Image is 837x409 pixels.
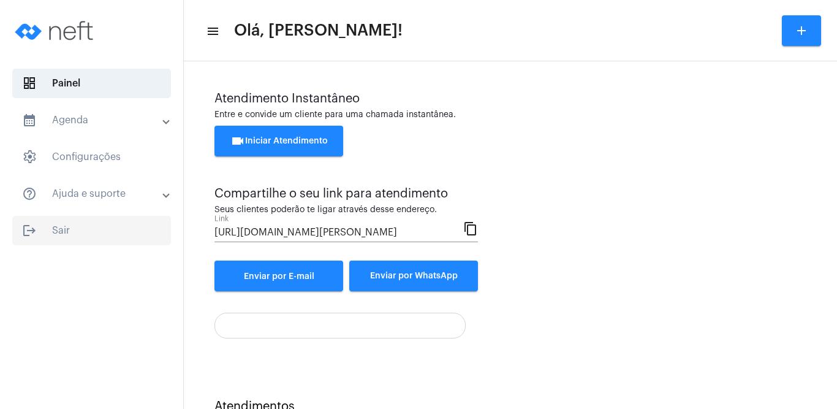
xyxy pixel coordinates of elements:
div: Atendimento Instantâneo [214,92,806,105]
img: logo-neft-novo-2.png [10,6,102,55]
mat-icon: sidenav icon [22,113,37,128]
span: Olá, [PERSON_NAME]! [234,21,403,40]
mat-panel-title: Ajuda e suporte [22,186,164,201]
mat-expansion-panel-header: sidenav iconAgenda [7,105,183,135]
span: Enviar por WhatsApp [370,272,458,280]
mat-icon: sidenav icon [22,223,37,238]
mat-icon: sidenav icon [206,24,218,39]
a: Enviar por E-mail [214,261,343,291]
span: Sair [12,216,171,245]
div: Entre e convide um cliente para uma chamada instantânea. [214,110,806,120]
mat-icon: content_copy [463,221,478,235]
mat-expansion-panel-header: sidenav iconAjuda e suporte [7,179,183,208]
button: Enviar por WhatsApp [349,261,478,291]
span: Painel [12,69,171,98]
button: Iniciar Atendimento [214,126,343,156]
mat-icon: videocam [230,134,245,148]
mat-panel-title: Agenda [22,113,164,128]
span: sidenav icon [22,76,37,91]
div: Compartilhe o seu link para atendimento [214,187,478,201]
span: Configurações [12,142,171,172]
span: Enviar por E-mail [244,272,314,281]
mat-icon: add [794,23,809,38]
span: sidenav icon [22,150,37,164]
mat-icon: sidenav icon [22,186,37,201]
div: Seus clientes poderão te ligar através desse endereço. [214,205,478,215]
span: Iniciar Atendimento [230,137,328,145]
